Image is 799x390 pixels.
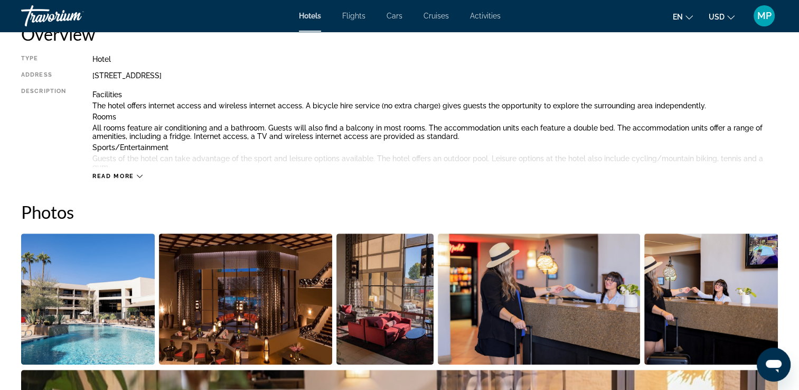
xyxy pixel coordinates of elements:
[159,233,332,365] button: Open full-screen image slider
[387,12,402,20] a: Cars
[21,233,155,365] button: Open full-screen image slider
[92,173,134,180] span: Read more
[709,9,735,24] button: Change currency
[336,233,433,365] button: Open full-screen image slider
[673,13,683,21] span: en
[92,90,778,99] p: Facilities
[92,101,778,110] p: The hotel offers internet access and wireless internet access. A bicycle hire service (no extra c...
[342,12,365,20] a: Flights
[21,2,127,30] a: Travorium
[21,23,778,44] h2: Overview
[92,113,778,121] p: Rooms
[92,143,778,152] p: Sports/Entertainment
[21,55,66,63] div: Type
[92,71,778,80] div: [STREET_ADDRESS]
[644,233,778,365] button: Open full-screen image slider
[21,71,66,80] div: Address
[757,348,791,382] iframe: Button to launch messaging window
[299,12,321,20] a: Hotels
[470,12,501,20] a: Activities
[21,201,778,222] h2: Photos
[92,124,778,141] p: All rooms feature air conditioning and a bathroom. Guests will also find a balcony in most rooms....
[709,13,725,21] span: USD
[438,233,640,365] button: Open full-screen image slider
[757,11,772,21] span: MP
[21,88,66,167] div: Description
[673,9,693,24] button: Change language
[92,172,143,180] button: Read more
[424,12,449,20] a: Cruises
[92,55,778,63] div: Hotel
[750,5,778,27] button: User Menu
